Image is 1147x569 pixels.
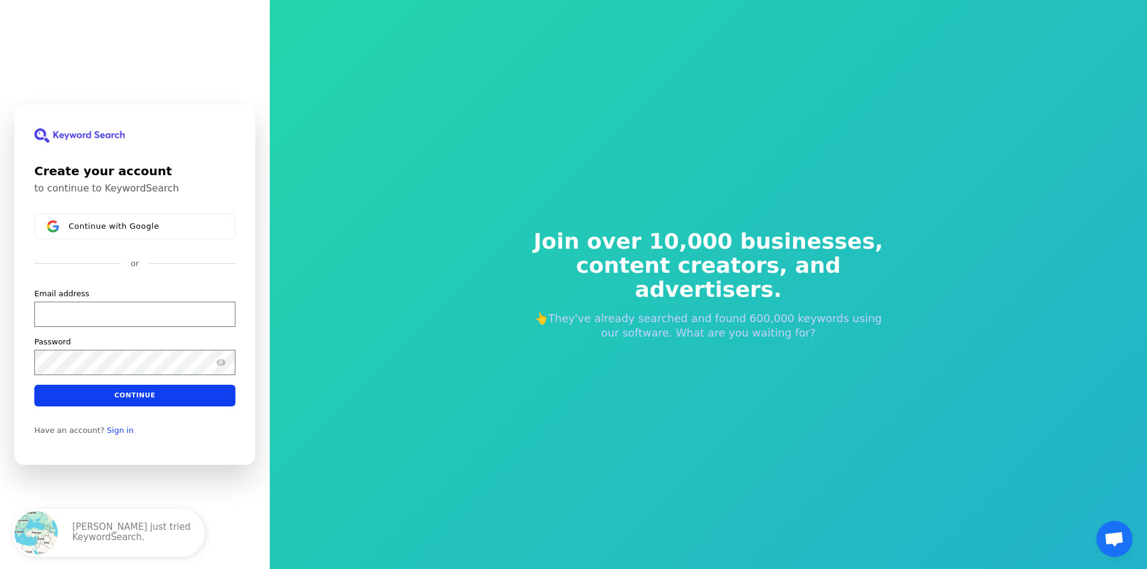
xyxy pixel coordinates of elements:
[34,162,235,180] h1: Create your account
[34,288,89,299] label: Email address
[34,128,125,143] img: KeywordSearch
[214,355,228,369] button: Show password
[526,311,892,340] p: 👆They've already searched and found 600,000 keywords using our software. What are you waiting for?
[69,221,159,231] span: Continue with Google
[1096,521,1133,557] div: Open chat
[72,522,193,544] p: [PERSON_NAME] just tried KeywordSearch.
[34,336,71,347] label: Password
[526,253,892,302] span: content creators, and advertisers.
[526,229,892,253] span: Join over 10,000 businesses,
[14,511,58,555] img: Türkiye
[34,214,235,239] button: Sign in with GoogleContinue with Google
[34,384,235,406] button: Continue
[47,220,59,232] img: Sign in with Google
[34,425,105,435] span: Have an account?
[34,182,235,194] p: to continue to KeywordSearch
[107,425,134,435] a: Sign in
[131,258,138,269] p: or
